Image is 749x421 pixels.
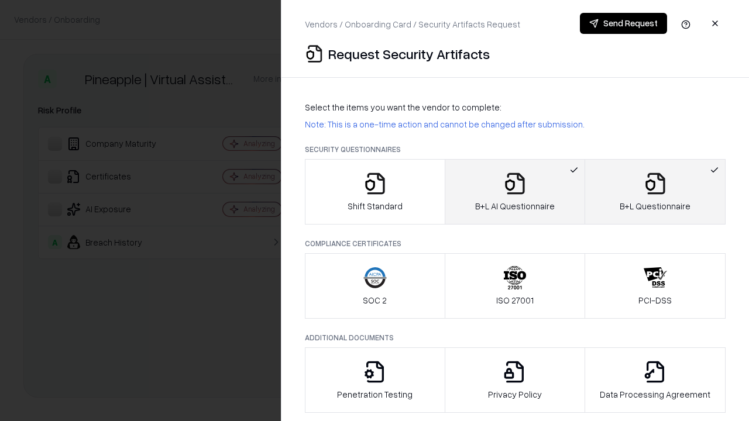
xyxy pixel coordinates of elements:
[305,144,726,154] p: Security Questionnaires
[445,159,586,225] button: B+L AI Questionnaire
[348,200,403,212] p: Shift Standard
[363,294,387,306] p: SOC 2
[305,118,726,130] p: Note: This is a one-time action and cannot be changed after submission.
[475,200,555,212] p: B+L AI Questionnaire
[305,253,445,319] button: SOC 2
[305,18,520,30] p: Vendors / Onboarding Card / Security Artifacts Request
[496,294,534,306] p: ISO 27001
[600,388,710,401] p: Data Processing Agreement
[638,294,672,306] p: PCI-DSS
[445,347,586,413] button: Privacy Policy
[305,239,726,249] p: Compliance Certificates
[580,13,667,34] button: Send Request
[305,101,726,113] p: Select the items you want the vendor to complete:
[585,159,726,225] button: B+L Questionnaire
[488,388,542,401] p: Privacy Policy
[328,44,490,63] p: Request Security Artifacts
[585,253,726,319] button: PCI-DSS
[337,388,413,401] p: Penetration Testing
[305,347,445,413] button: Penetration Testing
[585,347,726,413] button: Data Processing Agreement
[620,200,690,212] p: B+L Questionnaire
[305,159,445,225] button: Shift Standard
[305,333,726,343] p: Additional Documents
[445,253,586,319] button: ISO 27001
